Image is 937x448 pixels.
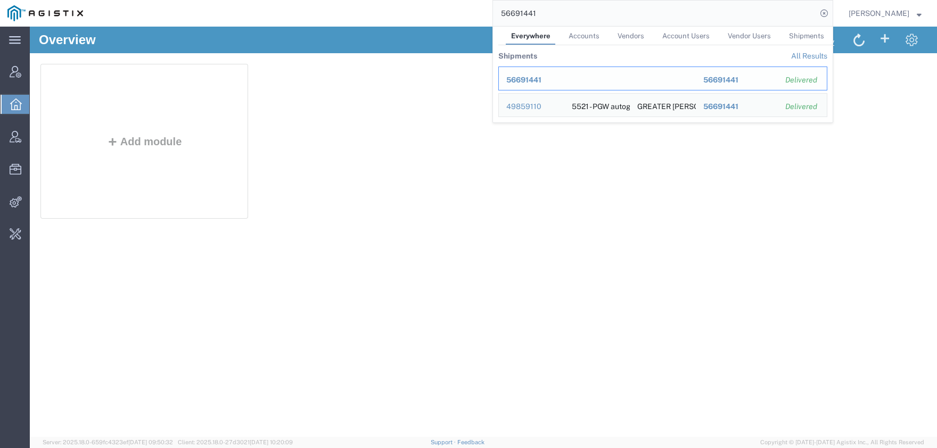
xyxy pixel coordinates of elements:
span: Carrie Virgilio [849,7,909,19]
span: 56691441 [506,76,541,84]
table: Search Results [498,45,833,122]
div: Delivered [785,74,819,86]
span: Account Users [662,32,710,40]
span: Everywhere [511,32,550,40]
span: Server: 2025.18.0-659fc4323ef [43,439,173,445]
a: View all shipments found by criterion [791,52,827,60]
span: Shipments [789,32,824,40]
iframe: FS Legacy Container [30,27,937,437]
input: Search for shipment number, reference number [493,1,817,26]
span: Vendor Users [728,32,771,40]
div: 56691441 [506,74,557,86]
span: Client: 2025.18.0-27d3021 [178,439,293,445]
img: logo [7,5,83,21]
a: Support [431,439,457,445]
span: 56691441 [703,102,738,111]
span: 56691441 [703,76,738,84]
span: Accounts [569,32,599,40]
span: [DATE] 10:20:09 [250,439,293,445]
div: 49859110 [506,101,557,112]
span: [DATE] 09:50:32 [128,439,173,445]
span: Copyright © [DATE]-[DATE] Agistix Inc., All Rights Reserved [760,438,924,447]
div: 56691441 [703,101,771,112]
div: GREATER LOWELL PONT BUICK GMC [637,94,688,117]
button: Add module [74,109,155,121]
div: 56691441 [703,74,771,86]
div: Delivered [785,101,819,112]
span: Vendors [618,32,644,40]
div: 5521 - PGW autoglass - Port Chester [572,94,623,117]
button: [PERSON_NAME] [848,7,922,20]
th: Shipments [498,45,537,67]
a: Feedback [457,439,484,445]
